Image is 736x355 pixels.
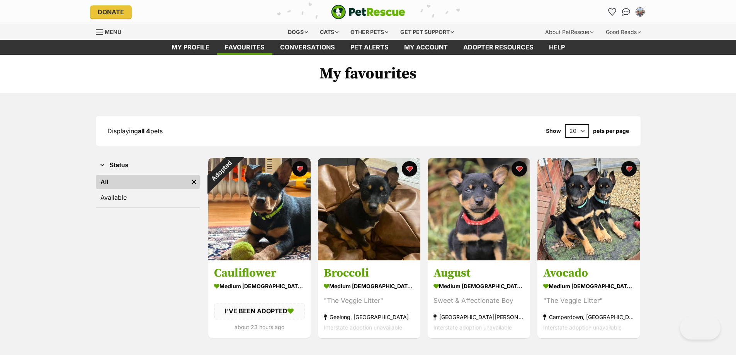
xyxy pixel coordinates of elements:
div: Adopted [198,148,244,194]
div: I'VE BEEN ADOPTED [214,303,305,319]
span: Menu [105,29,121,35]
div: medium [DEMOGRAPHIC_DATA] Dog [214,281,305,292]
button: Status [96,160,200,170]
button: favourite [292,161,308,177]
a: My account [396,40,456,55]
button: favourite [621,161,637,177]
div: Cats [314,24,344,40]
a: conversations [272,40,343,55]
h3: Cauliflower [214,266,305,281]
a: Menu [96,24,127,38]
a: Conversations [620,6,632,18]
img: Avocado [537,158,640,260]
h3: Broccoli [324,266,415,281]
img: Cauliflower [208,158,311,260]
a: Avocado medium [DEMOGRAPHIC_DATA] Dog "The Veggie Litter" Camperdown, [GEOGRAPHIC_DATA] Interstat... [537,260,640,339]
img: Tania Millen profile pic [636,8,644,16]
a: PetRescue [331,5,405,19]
a: Available [96,190,200,204]
a: Donate [90,5,132,19]
img: Broccoli [318,158,420,260]
label: pets per page [593,128,629,134]
span: Interstate adoption unavailable [433,324,512,331]
div: Get pet support [395,24,459,40]
img: August [428,158,530,260]
a: Favourites [217,40,272,55]
div: medium [DEMOGRAPHIC_DATA] Dog [324,281,415,292]
img: chat-41dd97257d64d25036548639549fe6c8038ab92f7586957e7f3b1b290dea8141.svg [622,8,630,16]
div: About PetRescue [540,24,599,40]
a: August medium [DEMOGRAPHIC_DATA] Dog Sweet & Affectionate Boy [GEOGRAPHIC_DATA][PERSON_NAME][GEOG... [428,260,530,339]
div: "The Veggie Litter" [543,296,634,306]
a: Pet alerts [343,40,396,55]
span: Show [546,128,561,134]
div: Dogs [282,24,313,40]
span: Interstate adoption unavailable [543,324,622,331]
div: medium [DEMOGRAPHIC_DATA] Dog [433,281,524,292]
span: Displaying pets [107,127,163,135]
ul: Account quick links [606,6,646,18]
div: Geelong, [GEOGRAPHIC_DATA] [324,312,415,323]
strong: all 4 [138,127,150,135]
button: favourite [512,161,527,177]
img: logo-e224e6f780fb5917bec1dbf3a21bbac754714ae5b6737aabdf751b685950b380.svg [331,5,405,19]
div: Sweet & Affectionate Boy [433,296,524,306]
h3: Avocado [543,266,634,281]
a: Help [541,40,573,55]
div: Good Reads [600,24,646,40]
h3: August [433,266,524,281]
a: Cauliflower medium [DEMOGRAPHIC_DATA] Dog I'VE BEEN ADOPTED about 23 hours ago favourite [208,260,311,338]
a: Favourites [606,6,619,18]
button: favourite [402,161,417,177]
a: Remove filter [188,175,200,189]
iframe: Help Scout Beacon - Open [680,316,721,340]
a: All [96,175,188,189]
a: Adopted [208,254,311,262]
div: "The Veggie Litter" [324,296,415,306]
button: My account [634,6,646,18]
div: Other pets [345,24,394,40]
a: Adopter resources [456,40,541,55]
div: about 23 hours ago [214,322,305,332]
a: My profile [164,40,217,55]
span: Interstate adoption unavailable [324,324,402,331]
div: [GEOGRAPHIC_DATA][PERSON_NAME][GEOGRAPHIC_DATA] [433,312,524,323]
div: Camperdown, [GEOGRAPHIC_DATA] [543,312,634,323]
div: Status [96,173,200,207]
div: medium [DEMOGRAPHIC_DATA] Dog [543,281,634,292]
a: Broccoli medium [DEMOGRAPHIC_DATA] Dog "The Veggie Litter" Geelong, [GEOGRAPHIC_DATA] Interstate ... [318,260,420,339]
